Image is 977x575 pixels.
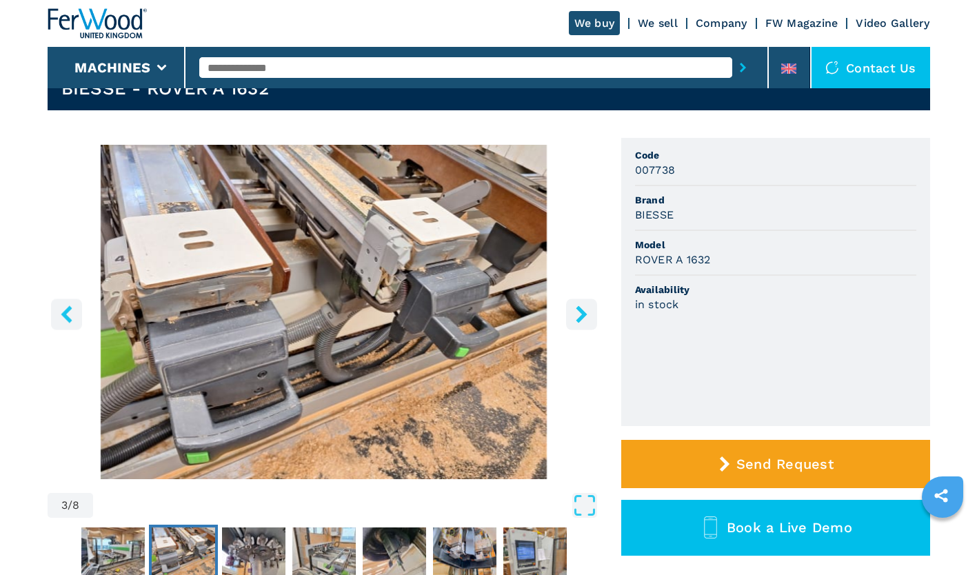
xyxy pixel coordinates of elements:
[569,11,621,35] a: We buy
[97,493,596,518] button: Open Fullscreen
[61,500,68,511] span: 3
[765,17,838,30] a: FW Magazine
[736,456,834,472] span: Send Request
[856,17,929,30] a: Video Gallery
[621,440,930,488] button: Send Request
[72,500,79,511] span: 8
[61,77,269,99] h1: BIESSE - ROVER A 1632
[566,299,597,330] button: right-button
[51,299,82,330] button: left-button
[74,59,150,76] button: Machines
[727,519,852,536] span: Book a Live Demo
[696,17,747,30] a: Company
[635,148,916,162] span: Code
[924,478,958,513] a: sharethis
[638,17,678,30] a: We sell
[635,238,916,252] span: Model
[68,500,72,511] span: /
[825,61,839,74] img: Contact us
[635,207,674,223] h3: BIESSE
[635,193,916,207] span: Brand
[918,513,967,565] iframe: Chat
[635,162,676,178] h3: 007738
[635,252,711,268] h3: ROVER A 1632
[635,296,679,312] h3: in stock
[48,145,601,479] div: Go to Slide 3
[635,283,916,296] span: Availability
[48,145,601,479] img: 5 Axis CNC Routers BIESSE ROVER A 1632
[621,500,930,556] button: Book a Live Demo
[48,8,147,39] img: Ferwood
[812,47,930,88] div: Contact us
[732,52,754,83] button: submit-button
